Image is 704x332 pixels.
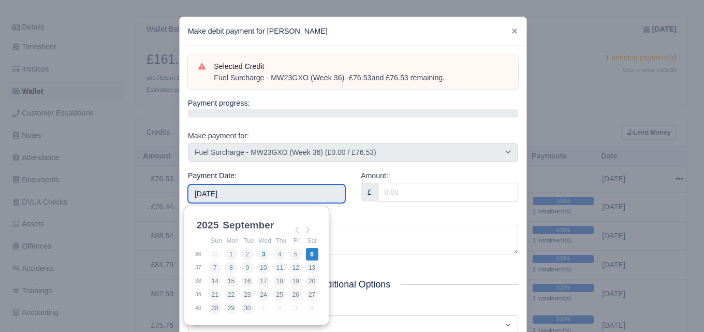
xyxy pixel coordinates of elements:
button: 11 [273,262,286,274]
button: 30 [241,302,254,314]
button: 15 [225,275,238,287]
td: 39 [195,288,209,301]
div: Fuel Surcharge - MW23GXO (Week 36) - and £76.53 remaining. [214,73,508,83]
button: 21 [209,288,221,301]
button: 3 [257,248,270,261]
button: 16 [241,275,254,287]
button: 12 [289,262,302,274]
button: 9 [241,262,254,274]
label: Make payment for: [188,130,249,142]
td: 40 [195,301,209,315]
button: 10 [257,262,270,274]
div: Payment progress: [188,97,518,118]
input: 0.00 [378,183,518,201]
button: 25 [273,288,286,301]
button: 7 [209,262,221,274]
button: 1 [225,248,238,261]
button: 19 [289,275,302,287]
input: Use the arrow keys to pick a date [188,184,345,203]
button: Next Month [301,224,314,236]
button: 27 [306,288,318,301]
button: 2 [241,248,254,261]
button: 18 [273,275,286,287]
abbr: Tuesday [243,237,254,244]
div: Make debit payment for [PERSON_NAME] [180,17,526,46]
td: 38 [195,275,209,288]
abbr: Friday [294,237,301,244]
div: 2025 [195,218,221,233]
abbr: Wednesday [258,237,271,244]
iframe: Chat Widget [652,282,704,332]
button: 28 [209,302,221,314]
button: 20 [306,275,318,287]
button: 4 [273,248,286,261]
abbr: Thursday [275,237,286,244]
button: 13 [306,262,318,274]
h6: Selected Credit [214,62,508,71]
td: 37 [195,261,209,275]
div: £ [361,183,378,201]
h5: Additional Options [188,279,518,290]
strong: £76.53 [349,74,372,82]
button: 17 [257,275,270,287]
label: Payment Date: [188,170,237,182]
button: 8 [225,262,238,274]
button: 14 [209,275,221,287]
button: 6 [306,248,318,261]
div: September [221,218,276,233]
button: 22 [225,288,238,301]
abbr: Monday [227,237,239,244]
button: 29 [225,302,238,314]
label: Amount: [361,170,388,182]
abbr: Saturday [307,237,317,244]
button: 24 [257,288,270,301]
abbr: Sunday [211,237,222,244]
td: 36 [195,248,209,261]
button: 26 [289,288,302,301]
button: 5 [289,248,302,261]
button: 23 [241,288,254,301]
button: Previous Month [291,224,303,236]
